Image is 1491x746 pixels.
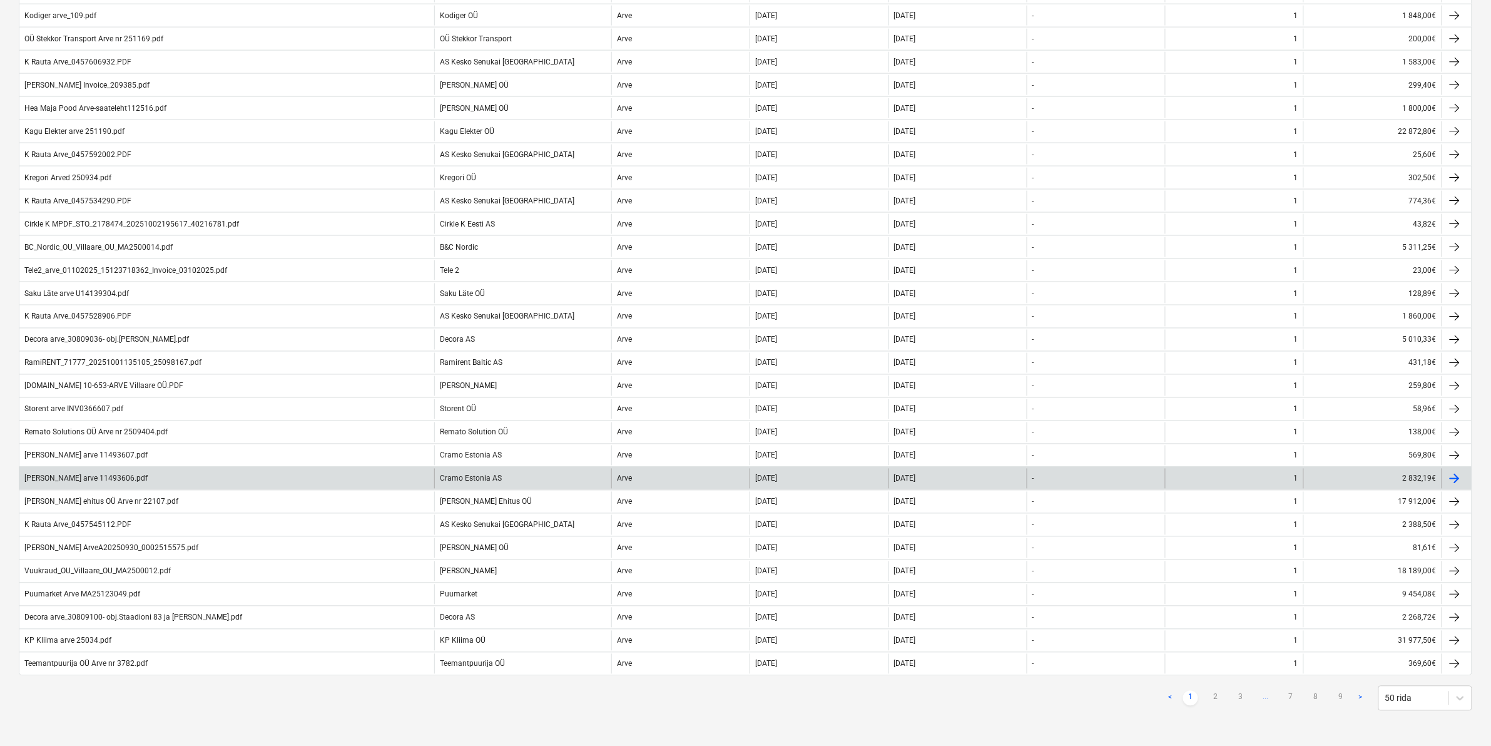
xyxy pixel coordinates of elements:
div: 299,40€ [1303,75,1442,95]
div: - [1032,636,1034,645]
div: - [1032,11,1034,20]
div: 1 [1294,312,1298,321]
div: [DATE] [894,150,916,159]
div: [DATE] [894,335,916,344]
div: 369,60€ [1303,654,1442,674]
div: Cirkle K MPDF_STO_2178474_20251002195617_40216781.pdf [24,220,239,228]
div: [DATE] [894,104,916,113]
div: 2 832,19€ [1303,469,1442,489]
div: [DATE] [894,590,916,599]
div: 1 860,00€ [1303,307,1442,327]
div: [DATE] [755,150,777,159]
div: Arve [617,220,632,228]
div: K Rauta Arve_0457528906.PDF [24,312,131,321]
div: Arve [617,498,632,506]
div: Arve [617,335,632,344]
div: 128,89€ [1303,284,1442,304]
div: 1 [1294,266,1298,275]
div: Arve [617,521,632,529]
div: [DATE] [755,498,777,506]
div: Arve [617,266,632,275]
div: Cramo Estonia AS [440,451,502,460]
div: K Rauta Arve_0457534290.PDF [24,197,131,205]
div: 1 [1294,660,1298,668]
div: Storent arve INV0366607.pdf [24,405,123,414]
div: 17 912,00€ [1303,492,1442,512]
div: [DATE] [755,173,777,182]
div: [DATE] [894,474,916,483]
div: [DATE] [894,11,916,20]
div: - [1032,150,1034,159]
div: 774,36€ [1303,191,1442,211]
div: 1 [1294,289,1298,298]
a: ... [1258,691,1273,706]
div: Decora AS [440,613,475,622]
div: [DATE] [894,544,916,553]
div: [DATE] [894,521,916,529]
div: AS Kesko Senukai [GEOGRAPHIC_DATA] [440,312,574,321]
div: [DATE] [755,266,777,275]
div: 1 [1294,405,1298,414]
div: [PERSON_NAME] ArveA20250930_0002515575.pdf [24,544,198,553]
div: 9 454,08€ [1303,585,1442,605]
div: KP Kliima arve 25034.pdf [24,636,111,645]
div: 302,50€ [1303,168,1442,188]
div: [DATE] [755,34,777,43]
div: [DATE] [755,197,777,205]
div: Arve [617,127,632,136]
div: 1 583,00€ [1303,52,1442,72]
div: Decora AS [440,335,475,344]
div: 1 [1294,335,1298,344]
div: [DATE] [894,58,916,66]
div: Arve [617,590,632,599]
div: - [1032,359,1034,367]
div: [DATE] [755,220,777,228]
div: [PERSON_NAME] arve 11493607.pdf [24,451,148,460]
div: 1 [1294,544,1298,553]
div: - [1032,498,1034,506]
a: Previous page [1163,691,1178,706]
div: 1 [1294,636,1298,645]
div: B&C Nordic [440,243,478,252]
div: OÜ Stekkor Transport [440,34,512,43]
div: AS Kesko Senukai [GEOGRAPHIC_DATA] [440,150,574,159]
div: [DATE] [894,405,916,414]
div: - [1032,382,1034,391]
div: Arve [617,58,632,66]
div: 200,00€ [1303,29,1442,49]
div: Arve [617,104,632,113]
div: [DATE] [755,544,777,553]
div: Arve [617,34,632,43]
div: Arve [617,451,632,460]
div: 1 848,00€ [1303,6,1442,26]
div: [DATE] [894,382,916,391]
div: 18 189,00€ [1303,561,1442,581]
div: Tele2_arve_01102025_15123718362_Invoice_03102025.pdf [24,266,227,275]
div: - [1032,104,1034,113]
div: - [1032,220,1034,228]
div: - [1032,266,1034,275]
div: Remato Solutions OÜ Arve nr 2509404.pdf [24,428,168,437]
div: Arve [617,544,632,553]
a: Page 2 [1208,691,1223,706]
div: - [1032,544,1034,553]
div: Kagu Elekter OÜ [440,127,494,136]
div: [DATE] [894,428,916,437]
div: Arve [617,11,632,20]
div: 1 [1294,220,1298,228]
div: [DATE] [894,567,916,576]
div: K Rauta Arve_0457545112.PDF [24,521,131,529]
div: [DATE] [894,312,916,321]
div: [DATE] [755,382,777,391]
div: - [1032,660,1034,668]
div: OÜ Stekkor Transport Arve nr 251169.pdf [24,34,163,43]
div: 1 800,00€ [1303,98,1442,118]
div: - [1032,474,1034,483]
div: Arve [617,81,632,89]
div: Kodiger arve_109.pdf [24,11,96,20]
a: Next page [1353,691,1368,706]
div: Arve [617,567,632,576]
div: Arve [617,173,632,182]
div: [PERSON_NAME] Ehitus OÜ [440,498,532,506]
